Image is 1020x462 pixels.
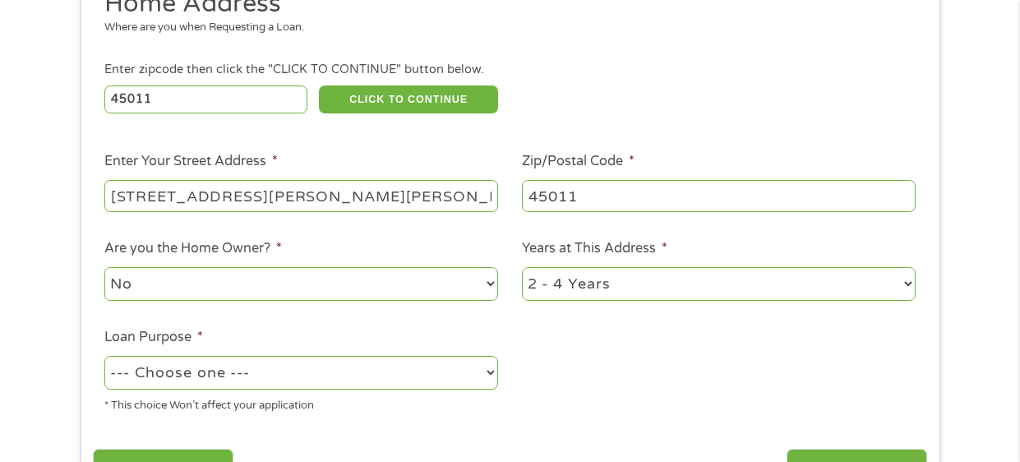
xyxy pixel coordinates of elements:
[104,61,915,79] div: Enter zipcode then click the "CLICK TO CONTINUE" button below.
[104,240,282,257] label: Are you the Home Owner?
[522,153,635,170] label: Zip/Postal Code
[104,329,203,346] label: Loan Purpose
[104,180,498,211] input: 1 Main Street
[104,392,498,414] div: * This choice Won’t affect your application
[319,85,498,113] button: CLICK TO CONTINUE
[104,20,903,36] div: Where are you when Requesting a Loan.
[522,240,667,257] label: Years at This Address
[104,85,307,113] input: Enter Zipcode (e.g 01510)
[104,153,278,170] label: Enter Your Street Address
